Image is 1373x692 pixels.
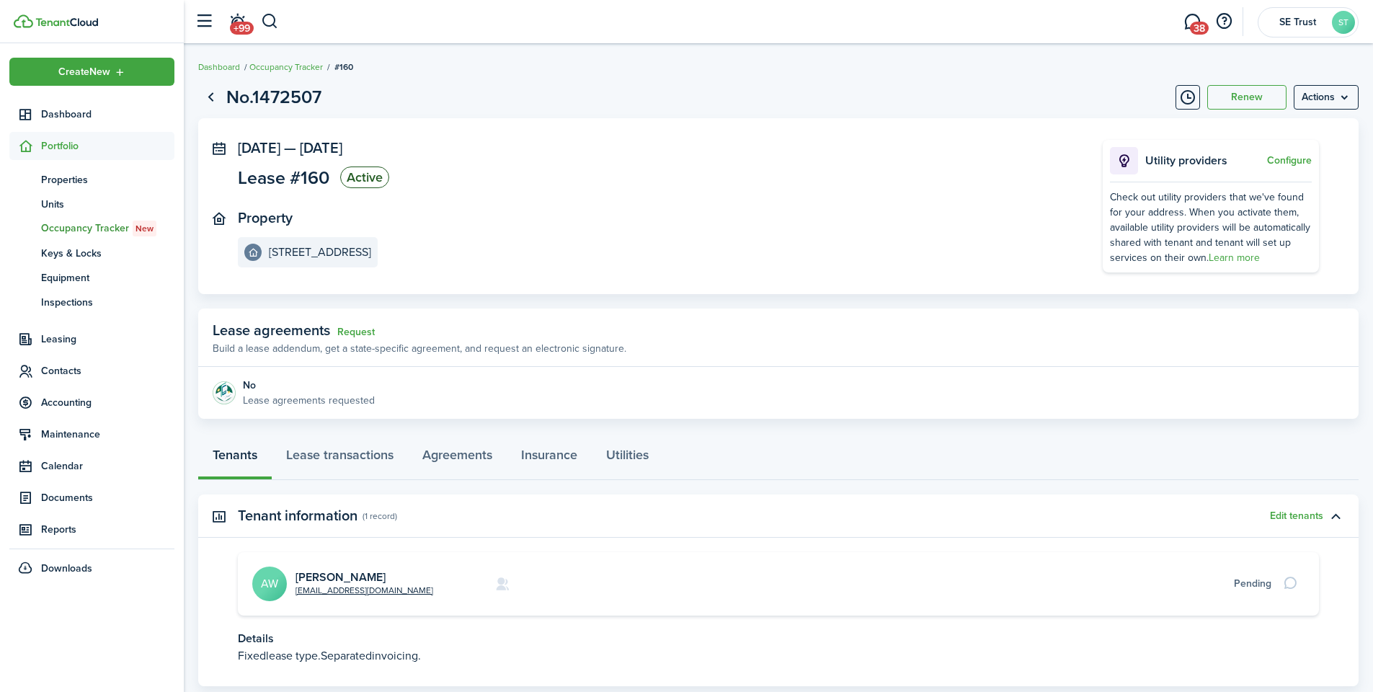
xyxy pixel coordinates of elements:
[9,241,174,265] a: Keys & Locks
[261,9,279,34] button: Search
[198,552,1359,686] panel-main-body: Toggle accordion
[41,458,174,474] span: Calendar
[41,138,174,154] span: Portfolio
[41,395,174,410] span: Accounting
[41,427,174,442] span: Maintenance
[9,192,174,216] a: Units
[41,107,174,122] span: Dashboard
[238,647,1319,665] p: Fixed Separated
[1332,11,1355,34] avatar-text: ST
[363,510,397,523] panel-main-subtitle: (1 record)
[41,561,92,576] span: Downloads
[41,172,174,187] span: Properties
[1190,22,1209,35] span: 38
[238,210,293,226] panel-main-title: Property
[230,22,254,35] span: +99
[266,647,321,664] span: lease type.
[9,515,174,544] a: Reports
[41,363,174,378] span: Contacts
[1323,504,1348,528] button: Toggle accordion
[9,290,174,314] a: Inspections
[507,437,592,480] a: Insurance
[226,84,321,111] h1: No.1472507
[408,437,507,480] a: Agreements
[213,341,626,356] p: Build a lease addendum, get a state-specific agreement, and request an electronic signature.
[41,197,174,212] span: Units
[1110,190,1312,265] div: Check out utility providers that we've found for your address. When you activate them, available ...
[252,567,287,601] avatar-text: AW
[269,246,371,259] e-details-info-title: [STREET_ADDRESS]
[9,216,174,241] a: Occupancy TrackerNew
[272,437,408,480] a: Lease transactions
[41,490,174,505] span: Documents
[243,378,375,393] div: No
[238,507,357,524] panel-main-title: Tenant information
[198,61,240,74] a: Dashboard
[238,630,1319,647] p: Details
[58,67,110,77] span: Create New
[340,167,389,188] status: Active
[372,647,421,664] span: invoicing.
[9,100,174,128] a: Dashboard
[213,319,330,341] span: Lease agreements
[198,85,223,110] a: Go back
[213,381,236,404] img: Agreement e-sign
[1270,510,1323,522] button: Edit tenants
[1178,4,1206,40] a: Messaging
[337,327,375,338] a: Request
[296,584,433,597] a: [EMAIL_ADDRESS][DOMAIN_NAME]
[41,522,174,537] span: Reports
[1294,85,1359,110] menu-btn: Actions
[1207,85,1287,110] button: Renew
[296,569,386,585] a: [PERSON_NAME]
[334,61,353,74] span: #160
[249,61,323,74] a: Occupancy Tracker
[41,270,174,285] span: Equipment
[238,137,280,159] span: [DATE]
[1268,17,1326,27] span: SE Trust
[1145,152,1263,169] p: Utility providers
[9,167,174,192] a: Properties
[9,58,174,86] button: Open menu
[41,221,174,236] span: Occupancy Tracker
[1267,155,1312,167] button: Configure
[1294,85,1359,110] button: Open menu
[1212,9,1236,34] button: Open resource center
[1234,576,1271,591] div: Pending
[243,393,375,408] p: Lease agreements requested
[223,4,251,40] a: Notifications
[284,137,296,159] span: —
[1176,85,1200,110] button: Timeline
[135,222,154,235] span: New
[41,246,174,261] span: Keys & Locks
[41,295,174,310] span: Inspections
[14,14,33,28] img: TenantCloud
[9,265,174,290] a: Equipment
[35,18,98,27] img: TenantCloud
[592,437,663,480] a: Utilities
[41,332,174,347] span: Leasing
[1209,250,1260,265] a: Learn more
[190,8,218,35] button: Open sidebar
[300,137,342,159] span: [DATE]
[238,169,329,187] span: Lease #160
